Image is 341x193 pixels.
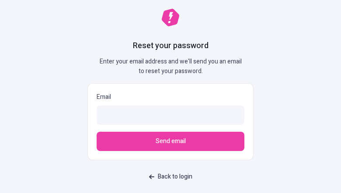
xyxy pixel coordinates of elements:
button: Send email [97,132,244,151]
span: Send email [156,137,186,146]
a: Back to login [144,169,198,185]
input: Email [97,105,244,125]
p: Enter your email address and we'll send you an email to reset your password. [96,57,245,76]
h1: Reset your password [133,40,209,52]
p: Email [97,92,244,102]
